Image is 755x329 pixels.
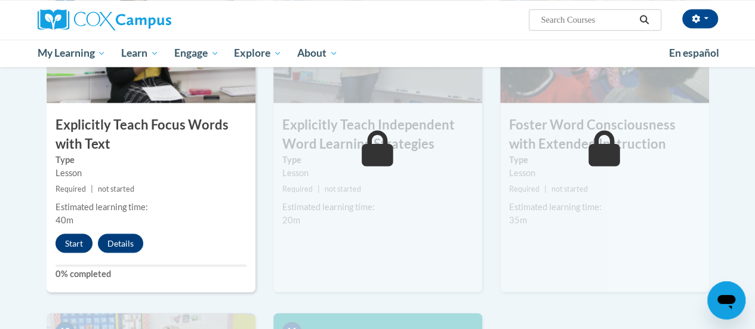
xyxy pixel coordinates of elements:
[38,9,171,30] img: Cox Campus
[56,267,246,280] label: 0% completed
[509,153,700,166] label: Type
[234,46,282,60] span: Explore
[273,116,482,153] h3: Explicitly Teach Independent Word Learning Strategies
[226,39,289,67] a: Explore
[167,39,227,67] a: Engage
[282,184,313,193] span: Required
[98,184,134,193] span: not started
[509,200,700,213] div: Estimated learning time:
[661,41,727,66] a: En español
[47,116,255,153] h3: Explicitly Teach Focus Words with Text
[174,46,219,60] span: Engage
[38,9,252,30] a: Cox Campus
[540,13,635,27] input: Search Courses
[282,153,473,166] label: Type
[121,46,159,60] span: Learn
[509,214,527,225] span: 35m
[635,13,653,27] button: Search
[56,214,73,225] span: 40m
[29,39,727,67] div: Main menu
[318,184,320,193] span: |
[289,39,346,67] a: About
[56,233,93,253] button: Start
[91,184,93,193] span: |
[682,9,718,28] button: Account Settings
[56,166,246,179] div: Lesson
[282,200,473,213] div: Estimated learning time:
[669,47,719,59] span: En español
[509,184,540,193] span: Required
[325,184,361,193] span: not started
[551,184,588,193] span: not started
[113,39,167,67] a: Learn
[282,214,300,225] span: 20m
[56,153,246,166] label: Type
[707,281,745,319] iframe: Button to launch messaging window
[37,46,106,60] span: My Learning
[98,233,143,253] button: Details
[500,116,709,153] h3: Foster Word Consciousness with Extended Instruction
[297,46,338,60] span: About
[282,166,473,179] div: Lesson
[509,166,700,179] div: Lesson
[56,184,86,193] span: Required
[56,200,246,213] div: Estimated learning time:
[544,184,547,193] span: |
[30,39,114,67] a: My Learning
